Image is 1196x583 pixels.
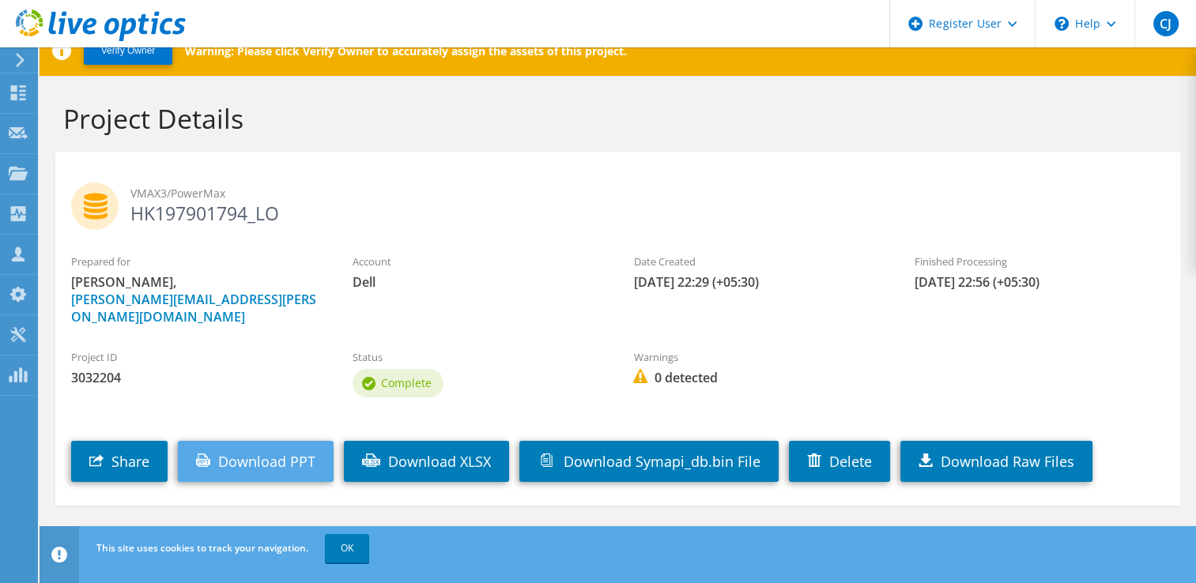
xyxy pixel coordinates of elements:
a: Download XLSX [344,441,509,482]
label: Project ID [71,349,321,365]
label: Status [353,349,602,365]
span: Dell [353,273,602,291]
a: Delete [789,441,890,482]
a: Download PPT [178,441,334,482]
label: Finished Processing [915,254,1164,269]
h2: HK197901794_LO [71,182,1164,222]
span: CJ [1153,11,1179,36]
a: Share [71,441,168,482]
span: This site uses cookies to track your navigation. [96,541,308,555]
p: Warning: Please click Verify Owner to accurately assign the assets of this project. [185,43,627,58]
span: Complete [381,375,432,390]
label: Warnings [633,349,883,365]
span: 0 detected [633,369,883,386]
label: Account [353,254,602,269]
span: [DATE] 22:29 (+05:30) [633,273,883,291]
span: VMAX3/PowerMax [130,185,1164,202]
a: Download Symapi_db.bin File [519,441,779,482]
label: Date Created [633,254,883,269]
span: 3032204 [71,369,321,386]
svg: \n [1055,17,1069,31]
span: [PERSON_NAME], [71,273,321,325]
a: [PERSON_NAME][EMAIL_ADDRESS][PERSON_NAME][DOMAIN_NAME] [71,291,316,325]
label: Prepared for [71,254,321,269]
span: [DATE] 22:56 (+05:30) [915,273,1164,291]
a: OK [325,534,369,562]
h1: Project Details [63,102,1164,135]
a: Download Raw Files [900,441,1092,482]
